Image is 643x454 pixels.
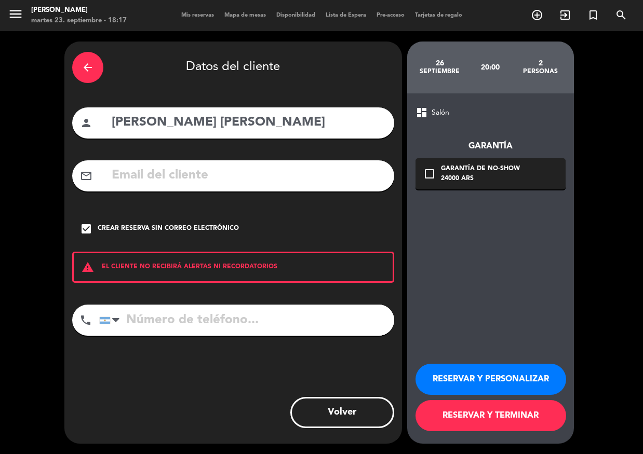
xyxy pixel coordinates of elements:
[176,12,219,18] span: Mis reservas
[410,12,467,18] span: Tarjetas de regalo
[8,6,23,22] i: menu
[416,140,566,153] div: Garantía
[72,49,394,86] div: Datos del cliente
[515,59,566,67] div: 2
[111,165,386,186] input: Email del cliente
[432,107,449,119] span: Salón
[416,364,566,395] button: RESERVAR Y PERSONALIZAR
[80,223,92,235] i: check_box
[80,117,92,129] i: person
[515,67,566,76] div: personas
[587,9,599,21] i: turned_in_not
[290,397,394,428] button: Volver
[465,49,515,86] div: 20:00
[8,6,23,25] button: menu
[31,5,127,16] div: [PERSON_NAME]
[415,67,465,76] div: septiembre
[371,12,410,18] span: Pre-acceso
[100,305,124,335] div: Argentina: +54
[79,314,92,326] i: phone
[98,224,239,234] div: Crear reserva sin correo electrónico
[423,168,436,180] i: check_box_outline_blank
[111,112,386,133] input: Nombre del cliente
[441,174,520,184] div: 24000 ARS
[219,12,271,18] span: Mapa de mesas
[531,9,543,21] i: add_circle_outline
[74,261,102,273] i: warning
[80,170,92,182] i: mail_outline
[415,59,465,67] div: 26
[559,9,571,21] i: exit_to_app
[441,164,520,174] div: Garantía de no-show
[271,12,320,18] span: Disponibilidad
[320,12,371,18] span: Lista de Espera
[99,305,394,336] input: Número de teléfono...
[82,61,94,74] i: arrow_back
[416,106,428,119] span: dashboard
[72,252,394,283] div: EL CLIENTE NO RECIBIRÁ ALERTAS NI RECORDATORIOS
[31,16,127,26] div: martes 23. septiembre - 18:17
[416,400,566,431] button: RESERVAR Y TERMINAR
[615,9,627,21] i: search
